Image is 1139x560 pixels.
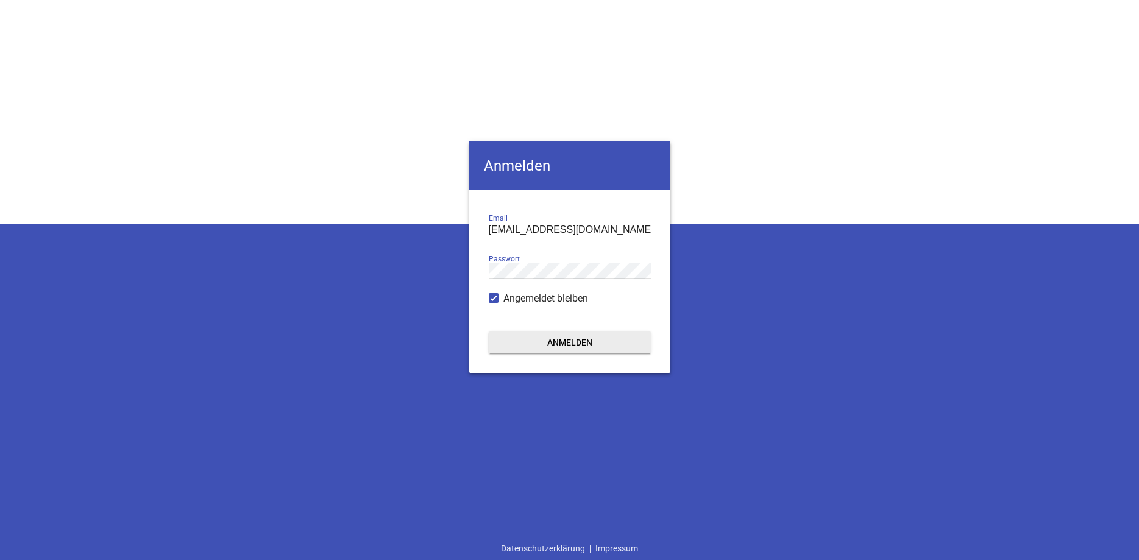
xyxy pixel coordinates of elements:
a: Impressum [591,537,642,560]
span: Angemeldet bleiben [503,291,588,306]
div: | [497,537,642,560]
button: Anmelden [489,331,651,353]
a: Datenschutzerklärung [497,537,589,560]
h4: Anmelden [469,141,670,190]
